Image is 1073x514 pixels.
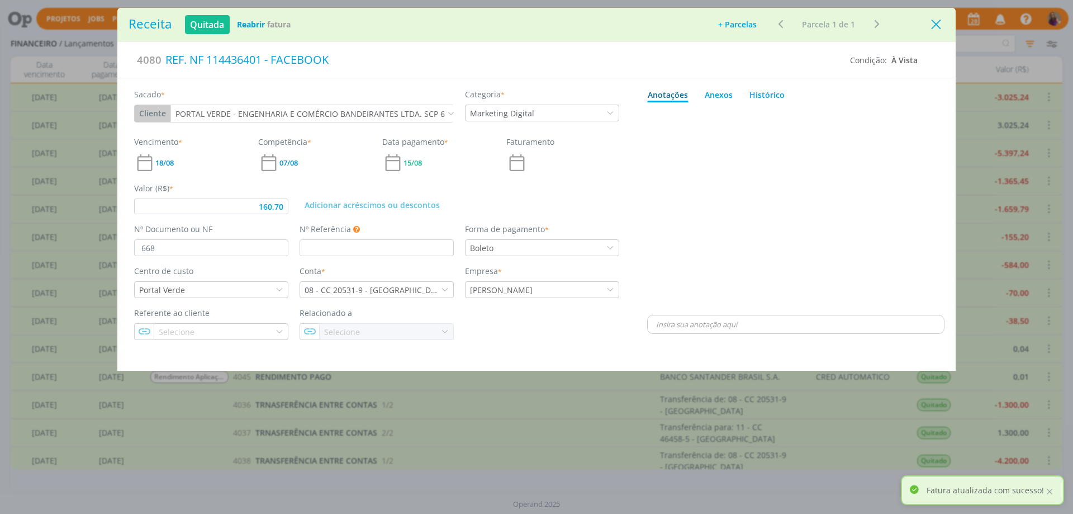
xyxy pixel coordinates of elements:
div: Anexos [705,89,733,101]
div: Leonardo Carvalho Raposo de Almeida [466,284,535,296]
div: Boleto [466,242,496,254]
label: Nº Referência [300,223,351,235]
button: Cliente [135,105,170,122]
label: Empresa [465,265,502,277]
div: Selecione [320,326,362,338]
p: Fatura atualizada com sucesso! [927,484,1044,496]
label: Vencimento [134,136,182,148]
h1: Receita [129,17,172,32]
label: Forma de pagamento [465,223,549,235]
label: Nº Documento ou NF [134,223,212,235]
div: Selecione [324,326,362,338]
button: ReabrirFatura [230,17,298,32]
div: PORTAL VERDE - ENGENHARIA E COMÉRCIO BANDEIRANTES LTDA. SCP 6 [171,108,447,120]
b: Reabrir [237,19,265,30]
div: 08 - CC 20531-9 - [GEOGRAPHIC_DATA] [305,284,441,296]
label: Valor (R$) [134,182,173,194]
label: Conta [300,265,325,277]
div: PORTAL VERDE - ENGENHARIA E COMÉRCIO BANDEIRANTES LTDA. SCP 6 [175,108,447,120]
span: 4080 [137,52,162,68]
b: Fatura [267,19,291,30]
div: Marketing Digital [466,107,536,119]
span: À Vista [891,55,918,65]
span: 18/08 [155,159,174,167]
button: Quitada [185,15,230,34]
div: Marketing Digital [470,107,536,119]
span: Quitada [190,20,224,29]
label: Referente ao cliente [134,307,210,319]
div: [PERSON_NAME] [470,284,535,296]
div: Portal Verde [135,284,187,296]
div: Selecione [159,326,197,338]
button: Close [928,15,944,33]
div: dialog [117,8,956,371]
label: Competência [258,136,311,148]
label: Centro de custo [134,265,193,277]
span: 15/08 [403,159,422,167]
div: Condição: [850,54,918,66]
label: Faturamento [506,136,554,148]
div: Boleto [470,242,496,254]
a: Histórico [749,84,785,102]
label: Data pagamento [382,136,448,148]
button: + Parcelas [711,17,764,32]
label: Sacado [134,88,165,100]
label: Categoria [465,88,505,100]
div: 08 - CC 20531-9 - ITAÚ [300,284,441,296]
div: Selecione [154,326,197,338]
div: Portal Verde [139,284,187,296]
span: 07/08 [279,159,298,167]
label: Relacionado a [300,307,352,319]
div: REF. NF 114436401 - FACEBOOK [162,48,842,72]
a: Anotações [647,84,689,102]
